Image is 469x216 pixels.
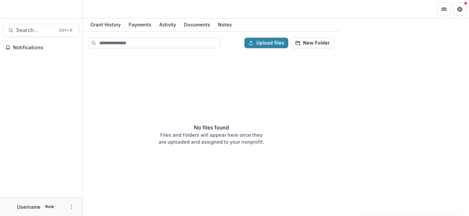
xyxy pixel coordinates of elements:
[126,18,154,31] a: Payments
[58,27,74,34] div: Ctrl + K
[3,42,79,53] button: Notifications
[88,18,123,31] a: Grant History
[68,203,76,211] button: More
[16,27,55,33] span: Search...
[215,18,234,31] a: Notes
[159,131,264,145] p: Files and folders will appear here once they are uploaded and assigned to your nonprofit.
[437,3,451,16] button: Partners
[291,38,334,48] button: New Folder
[215,20,234,29] div: Notes
[194,124,229,131] p: No files found
[88,20,123,29] div: Grant History
[3,24,79,37] button: Search...
[157,18,179,31] a: Activity
[126,20,154,29] div: Payments
[43,204,56,210] p: Role
[244,38,288,48] button: Upload files
[181,20,213,29] div: Documents
[181,18,213,31] a: Documents
[453,3,466,16] button: Get Help
[17,203,41,210] p: Username
[157,20,179,29] div: Activity
[13,45,77,51] span: Notifications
